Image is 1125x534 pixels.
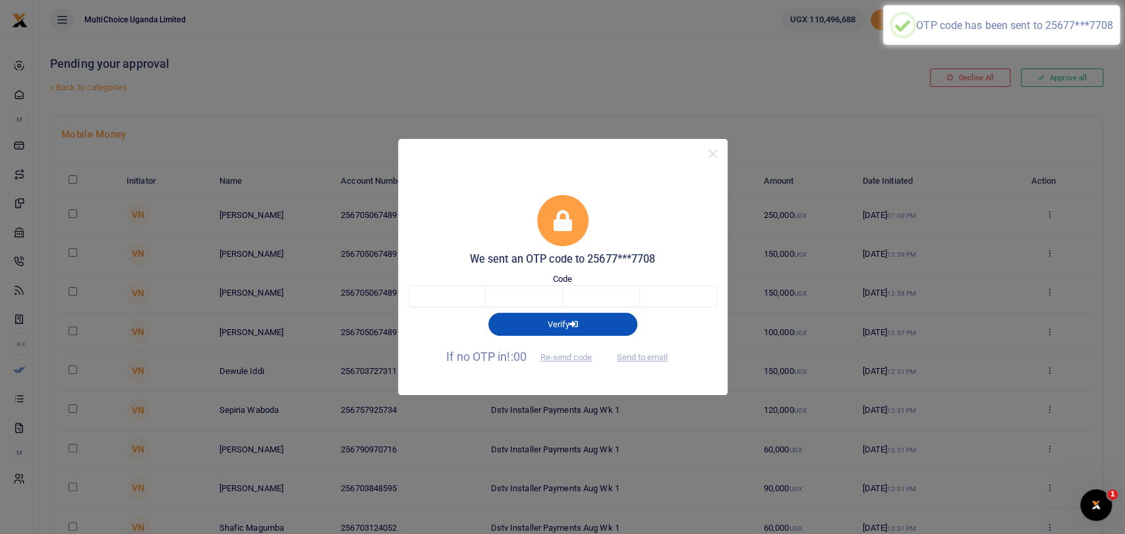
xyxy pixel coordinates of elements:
button: Verify [488,313,637,335]
button: Close [703,144,722,163]
span: 1 [1107,489,1118,500]
span: If no OTP in [446,350,603,363]
label: Code [553,273,572,286]
h5: We sent an OTP code to 25677***7708 [409,253,717,266]
span: !:00 [507,350,526,363]
div: OTP code has been sent to 25677***7708 [916,19,1113,32]
iframe: Intercom live chat [1080,489,1112,521]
